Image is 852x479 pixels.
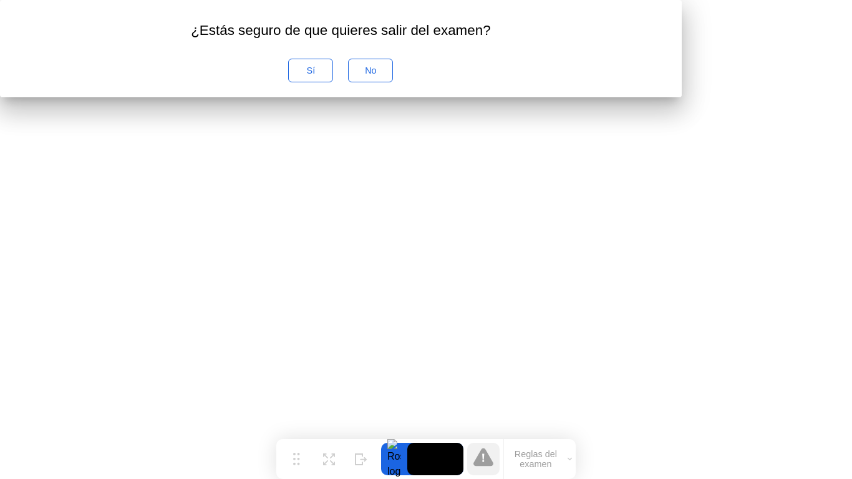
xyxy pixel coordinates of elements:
[293,65,329,75] div: Sí
[352,65,389,75] div: No
[288,59,333,82] button: Sí
[504,448,576,470] button: Reglas del examen
[20,20,662,41] div: ¿Estás seguro de que quieres salir del examen?
[348,59,393,82] button: No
